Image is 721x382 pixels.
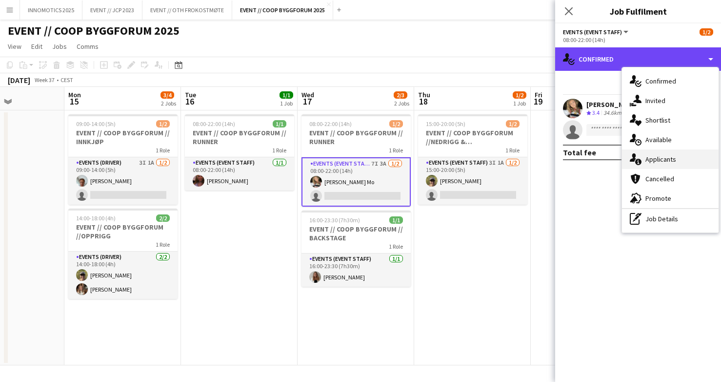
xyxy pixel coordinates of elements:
span: Comms [77,42,99,51]
span: Mon [68,90,81,99]
span: Thu [418,90,430,99]
div: 34.6km [601,109,623,117]
span: 2/3 [394,91,407,99]
button: EVENT // OTH FROKOSTMØTE [142,0,232,20]
span: 1/1 [280,91,293,99]
span: 17 [300,96,314,107]
a: Comms [73,40,102,53]
span: Events (Event Staff) [563,28,622,36]
span: Invited [645,96,665,105]
span: 1/2 [156,120,170,127]
div: Total fee [563,148,596,157]
span: 3.4 [592,109,600,116]
span: Tue [185,90,196,99]
span: 1 Role [272,147,286,154]
span: 19 [533,96,542,107]
span: 1/2 [506,120,520,127]
h3: Job Fulfilment [555,5,721,18]
a: Edit [27,40,46,53]
app-card-role: Events (Driver)3I1A1/209:00-14:00 (5h)[PERSON_NAME] [68,157,178,205]
span: Confirmed [645,77,676,85]
app-card-role: Events (Event Staff)1/108:00-22:00 (14h)[PERSON_NAME] [185,157,294,191]
div: Confirmed [555,47,721,71]
span: 1 Role [389,243,403,250]
span: 1 Role [156,241,170,248]
span: 15 [67,96,81,107]
span: Applicants [645,155,676,164]
span: 1 Role [505,147,520,154]
span: 1 Role [389,147,403,154]
span: Fri [535,90,542,99]
span: 1/1 [389,216,403,224]
div: 2 Jobs [394,100,409,107]
h3: EVENT // COOP BYGGFORUM // BACKSTAGE [301,225,411,242]
div: [DATE] [8,75,30,85]
div: 1 Job [513,100,526,107]
span: 3/4 [160,91,174,99]
app-job-card: 16:00-23:30 (7h30m)1/1EVENT // COOP BYGGFORUM // BACKSTAGE1 RoleEvents (Event Staff)1/116:00-23:3... [301,211,411,287]
app-job-card: 14:00-18:00 (4h)2/2EVENT // COOP BYGGFORUM //OPPRIGG1 RoleEvents (Driver)2/214:00-18:00 (4h)[PERS... [68,209,178,299]
h3: EVENT // COOP BYGGFORUM // RUNNER [301,128,411,146]
a: View [4,40,25,53]
span: 1 Role [156,147,170,154]
span: Jobs [52,42,67,51]
h3: EVENT // COOP BYGGFORUM // INNKJØP [68,128,178,146]
span: 2/2 [156,214,170,222]
span: 1/1 [273,120,286,127]
div: 1 Job [280,100,293,107]
app-job-card: 09:00-14:00 (5h)1/2EVENT // COOP BYGGFORUM // INNKJØP1 RoleEvents (Driver)3I1A1/209:00-14:00 (5h)... [68,114,178,205]
span: 1/2 [389,120,403,127]
a: Jobs [48,40,71,53]
button: EVENT // JCP 2023 [82,0,142,20]
app-card-role: Events (Event Staff)1/116:00-23:30 (7h30m)[PERSON_NAME] [301,254,411,287]
div: 08:00-22:00 (14h) [563,36,713,43]
div: CEST [60,76,73,84]
button: EVENT // COOP BYGGFORUM 2025 [232,0,333,20]
app-card-role: Events (Event Staff)7I3A1/208:00-22:00 (14h)[PERSON_NAME] Mo [301,157,411,207]
span: Available [645,135,672,144]
app-job-card: 08:00-22:00 (14h)1/1EVENT // COOP BYGGFORUM // RUNNER1 RoleEvents (Event Staff)1/108:00-22:00 (14... [185,114,294,191]
span: 08:00-22:00 (14h) [193,120,235,127]
app-job-card: 15:00-20:00 (5h)1/2EVENT // COOP BYGGFORUM //NEDRIGG & TILBAKELEVERING1 RoleEvents (Event Staff)3... [418,114,527,205]
span: Shortlist [645,116,670,125]
h3: EVENT // COOP BYGGFORUM // RUNNER [185,128,294,146]
span: Promote [645,194,671,203]
span: 16 [183,96,196,107]
span: 08:00-22:00 (14h) [309,120,352,127]
h1: EVENT // COOP BYGGFORUM 2025 [8,23,180,38]
app-card-role: Events (Event Staff)3I1A1/215:00-20:00 (5h)[PERSON_NAME] [418,157,527,205]
span: 09:00-14:00 (5h) [76,120,116,127]
h3: EVENT // COOP BYGGFORUM //OPPRIGG [68,223,178,240]
span: View [8,42,21,51]
span: Week 37 [32,76,57,84]
app-card-role: Events (Driver)2/214:00-18:00 (4h)[PERSON_NAME][PERSON_NAME] [68,252,178,299]
app-job-card: 08:00-22:00 (14h)1/2EVENT // COOP BYGGFORUM // RUNNER1 RoleEvents (Event Staff)7I3A1/208:00-22:00... [301,114,411,207]
div: Job Details [622,209,719,229]
span: 1/2 [700,28,713,36]
span: Wed [301,90,314,99]
span: 16:00-23:30 (7h30m) [309,216,360,224]
div: 2 Jobs [161,100,176,107]
h3: EVENT // COOP BYGGFORUM //NEDRIGG & TILBAKELEVERING [418,128,527,146]
button: INNOMOTICS 2025 [20,0,82,20]
span: Cancelled [645,174,674,183]
button: Events (Event Staff) [563,28,630,36]
span: 14:00-18:00 (4h) [76,214,116,222]
span: Edit [31,42,42,51]
span: 15:00-20:00 (5h) [426,120,465,127]
div: [PERSON_NAME] Mo [586,100,649,109]
span: 1/2 [513,91,526,99]
span: 18 [417,96,430,107]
